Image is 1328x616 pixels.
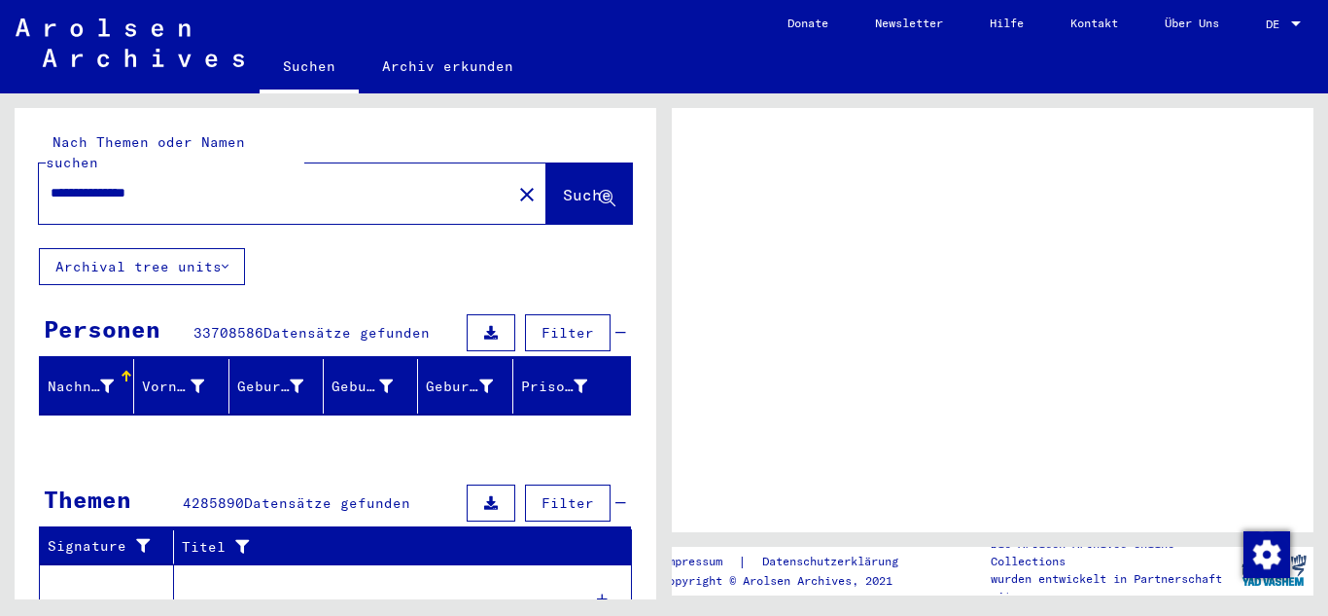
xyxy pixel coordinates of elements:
[134,359,228,414] mat-header-cell: Vorname
[1242,530,1289,577] div: Zustimmung ändern
[661,572,922,590] p: Copyright © Arolsen Archives, 2021
[142,371,227,402] div: Vorname
[332,371,417,402] div: Geburt‏
[542,494,594,512] span: Filter
[142,377,203,397] div: Vorname
[525,485,611,522] button: Filter
[661,552,738,572] a: Impressum
[39,248,245,285] button: Archival tree units
[48,371,138,402] div: Nachname
[229,359,324,414] mat-header-cell: Geburtsname
[193,324,263,342] span: 33708586
[183,494,244,512] span: 4285890
[324,359,418,414] mat-header-cell: Geburt‏
[747,552,922,572] a: Datenschutzerklärung
[260,43,359,93] a: Suchen
[546,163,632,224] button: Suche
[507,174,546,213] button: Clear
[426,371,516,402] div: Geburtsdatum
[515,183,539,206] mat-icon: close
[521,377,587,397] div: Prisoner #
[44,482,131,517] div: Themen
[48,377,114,397] div: Nachname
[40,359,134,414] mat-header-cell: Nachname
[991,570,1234,605] p: wurden entwickelt in Partnerschaft mit
[513,359,630,414] mat-header-cell: Prisoner #
[237,371,328,402] div: Geburtsname
[263,324,430,342] span: Datensätze gefunden
[426,377,492,397] div: Geburtsdatum
[1243,531,1290,578] img: Zustimmung ändern
[44,311,160,346] div: Personen
[359,43,537,90] a: Archiv erkunden
[48,531,178,562] div: Signature
[182,531,612,562] div: Titel
[182,537,593,558] div: Titel
[332,377,393,397] div: Geburt‏
[237,377,303,397] div: Geburtsname
[1266,18,1287,31] span: DE
[16,18,244,67] img: Arolsen_neg.svg
[46,133,245,171] mat-label: Nach Themen oder Namen suchen
[661,552,922,572] div: |
[563,185,612,204] span: Suche
[521,371,612,402] div: Prisoner #
[244,494,410,512] span: Datensätze gefunden
[542,324,594,342] span: Filter
[525,314,611,351] button: Filter
[1238,546,1311,595] img: yv_logo.png
[48,536,158,557] div: Signature
[991,535,1234,570] p: Die Arolsen Archives Online-Collections
[418,359,512,414] mat-header-cell: Geburtsdatum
